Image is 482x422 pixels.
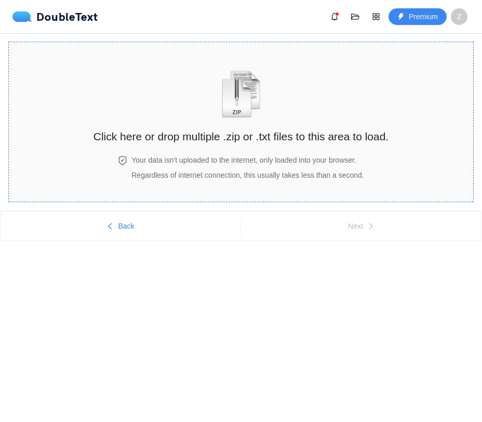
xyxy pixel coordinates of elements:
img: zipOrTextIcon [217,70,265,118]
img: logo [12,11,36,22]
span: Regardless of internet connection, this usually takes less than a second. [131,171,364,179]
span: folder-open [347,12,363,21]
h4: Your data isn't uploaded to the internet, only loaded into your browser. [131,154,364,166]
a: logoDoubleText [12,11,98,22]
button: folder-open [347,8,364,25]
button: leftBack [1,218,240,234]
button: appstore [368,8,384,25]
span: safety-certificate [118,156,127,165]
div: DoubleText [12,11,98,22]
button: thunderboltPremium [389,8,447,25]
span: Premium [409,11,438,22]
button: Nextright [241,218,481,234]
span: left [106,222,114,231]
h2: Click here or drop multiple .zip or .txt files to this area to load. [93,128,389,145]
span: bell [327,12,342,21]
span: appstore [368,12,384,21]
span: Back [118,220,134,232]
span: Z [457,8,462,25]
span: thunderbolt [397,13,405,21]
button: bell [326,8,343,25]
